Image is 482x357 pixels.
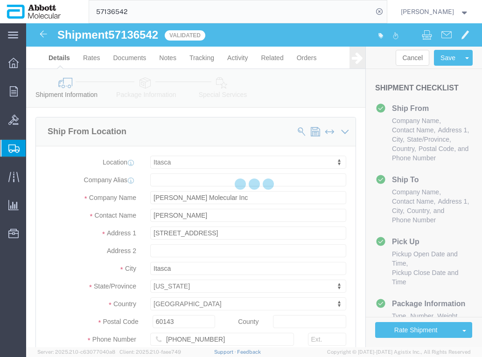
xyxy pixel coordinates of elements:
input: Search for shipment number, reference number [89,0,373,23]
span: Raza Khan [401,7,454,17]
span: Copyright © [DATE]-[DATE] Agistix Inc., All Rights Reserved [327,348,471,356]
img: logo [7,5,61,19]
span: Client: 2025.21.0-faee749 [119,349,181,355]
button: [PERSON_NAME] [400,6,469,17]
a: Feedback [237,349,261,355]
a: Support [214,349,238,355]
span: Server: 2025.21.0-c63077040a8 [37,349,115,355]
